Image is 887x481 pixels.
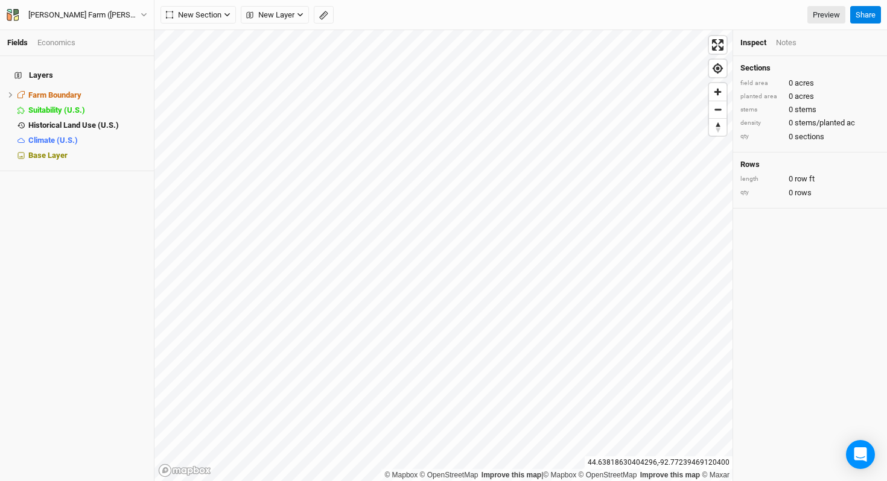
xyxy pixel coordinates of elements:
[28,151,147,160] div: Base Layer
[740,160,880,169] h4: Rows
[709,119,726,136] span: Reset bearing to north
[709,118,726,136] button: Reset bearing to north
[740,118,880,128] div: 0
[28,90,147,100] div: Farm Boundary
[740,132,783,141] div: qty
[28,151,68,160] span: Base Layer
[846,440,875,469] div: Open Intercom Messenger
[28,105,147,115] div: Suitability (U.S.)
[37,37,75,48] div: Economics
[795,118,855,128] span: stems/planted ac
[740,175,783,184] div: length
[795,187,812,198] span: rows
[776,37,796,48] div: Notes
[740,37,766,48] div: Inspect
[795,91,814,102] span: acres
[28,136,78,145] span: Climate (U.S.)
[166,9,221,21] span: New Section
[7,63,147,87] h4: Layers
[740,78,880,89] div: 0
[740,91,880,102] div: 0
[585,456,733,469] div: 44.63818630404296 , -92.77239469120400
[740,105,783,115] div: stems
[709,60,726,77] button: Find my location
[740,79,783,88] div: field area
[740,119,783,128] div: density
[740,174,880,184] div: 0
[579,471,637,479] a: OpenStreetMap
[740,104,880,115] div: 0
[807,6,845,24] a: Preview
[384,471,418,479] a: Mapbox
[28,90,81,99] span: Farm Boundary
[640,471,700,479] a: Improve this map
[709,83,726,101] button: Zoom in
[795,104,816,115] span: stems
[28,9,141,21] div: [PERSON_NAME] Farm ([PERSON_NAME])
[709,36,726,54] button: Enter fullscreen
[702,471,730,479] a: Maxar
[795,131,824,142] span: sections
[28,9,141,21] div: Almquist Farm (Paul)
[740,188,783,197] div: qty
[28,105,85,115] span: Suitability (U.S.)
[795,78,814,89] span: acres
[6,8,148,22] button: [PERSON_NAME] Farm ([PERSON_NAME])
[158,464,211,477] a: Mapbox logo
[850,6,881,24] button: Share
[154,30,733,481] canvas: Map
[28,121,119,130] span: Historical Land Use (U.S.)
[241,6,309,24] button: New Layer
[740,63,880,73] h4: Sections
[28,136,147,145] div: Climate (U.S.)
[314,6,334,24] button: Shortcut: M
[482,471,541,479] a: Improve this map
[709,101,726,118] button: Zoom out
[7,38,28,47] a: Fields
[161,6,236,24] button: New Section
[384,469,730,481] div: |
[246,9,294,21] span: New Layer
[420,471,478,479] a: OpenStreetMap
[740,187,880,198] div: 0
[543,471,576,479] a: Mapbox
[795,174,815,184] span: row ft
[28,121,147,130] div: Historical Land Use (U.S.)
[740,92,783,101] div: planted area
[740,131,880,142] div: 0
